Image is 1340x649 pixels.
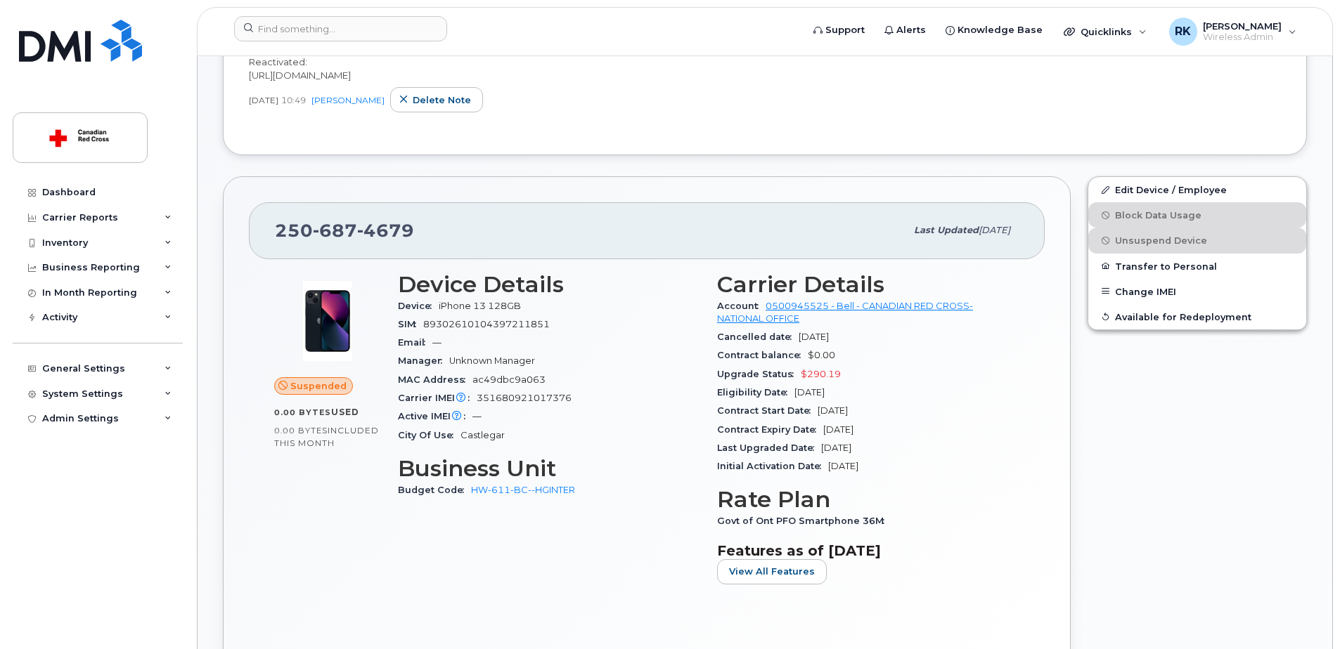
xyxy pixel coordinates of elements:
[808,350,835,360] span: $0.00
[818,405,848,416] span: [DATE]
[804,16,875,44] a: Support
[828,461,858,471] span: [DATE]
[717,424,823,435] span: Contract Expiry Date
[398,456,700,481] h3: Business Unit
[914,225,979,235] span: Last updated
[717,487,1019,512] h3: Rate Plan
[821,442,851,453] span: [DATE]
[275,220,414,241] span: 250
[717,516,891,526] span: Govt of Ont PFO Smartphone 36M
[1115,311,1251,322] span: Available for Redeployment
[717,387,794,398] span: Eligibility Date
[460,430,505,440] span: Castlegar
[477,393,572,403] span: 351680921017376
[398,319,423,329] span: SIM
[398,411,472,421] span: Active IMEI
[357,220,414,241] span: 4679
[398,430,460,440] span: City Of Use
[398,272,700,297] h3: Device Details
[1054,18,1157,46] div: Quicklinks
[249,56,351,81] span: Reactivated: [URL][DOMAIN_NAME]
[794,387,825,398] span: [DATE]
[398,393,477,403] span: Carrier IMEI
[717,272,1019,297] h3: Carrier Details
[472,374,546,385] span: ac49dbc9a063
[896,23,926,37] span: Alerts
[290,379,347,393] span: Suspended
[274,426,328,435] span: 0.00 Bytes
[432,337,442,348] span: —
[274,425,379,448] span: included this month
[423,319,550,329] span: 89302610104397211851
[717,405,818,416] span: Contract Start Date
[331,407,359,417] span: used
[471,485,575,495] a: HW-611-BC--HGINTER
[717,350,808,360] span: Contract balance
[717,442,821,453] span: Last Upgraded Date
[398,301,439,311] span: Device
[1088,254,1306,279] button: Transfer to Personal
[1088,228,1306,253] button: Unsuspend Device
[823,424,853,435] span: [DATE]
[1115,235,1207,246] span: Unsuspend Device
[398,374,472,385] span: MAC Address
[717,301,766,311] span: Account
[1203,20,1282,32] span: [PERSON_NAME]
[717,559,827,584] button: View All Features
[799,332,829,342] span: [DATE]
[472,411,482,421] span: —
[936,16,1052,44] a: Knowledge Base
[234,16,447,41] input: Find something...
[958,23,1043,37] span: Knowledge Base
[249,94,278,106] span: [DATE]
[717,461,828,471] span: Initial Activation Date
[1088,304,1306,329] button: Available for Redeployment
[398,337,432,348] span: Email
[274,407,331,417] span: 0.00 Bytes
[1081,26,1132,37] span: Quicklinks
[717,369,801,379] span: Upgrade Status
[449,355,535,366] span: Unknown Manager
[285,279,370,363] img: image20231002-3703462-1ig824h.jpeg
[313,220,357,241] span: 687
[1159,18,1306,46] div: Reza Khorrami
[1088,202,1306,228] button: Block Data Usage
[1175,23,1191,40] span: RK
[439,301,521,311] span: iPhone 13 128GB
[717,301,973,324] a: 0500945525 - Bell - CANADIAN RED CROSS- NATIONAL OFFICE
[281,94,306,106] span: 10:49
[311,95,385,105] a: [PERSON_NAME]
[390,87,483,112] button: Delete note
[729,565,815,578] span: View All Features
[398,485,471,495] span: Budget Code
[801,369,841,379] span: $290.19
[717,332,799,342] span: Cancelled date
[717,542,1019,559] h3: Features as of [DATE]
[979,225,1010,235] span: [DATE]
[1088,279,1306,304] button: Change IMEI
[825,23,865,37] span: Support
[1203,32,1282,43] span: Wireless Admin
[398,355,449,366] span: Manager
[1088,177,1306,202] a: Edit Device / Employee
[875,16,936,44] a: Alerts
[413,93,471,107] span: Delete note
